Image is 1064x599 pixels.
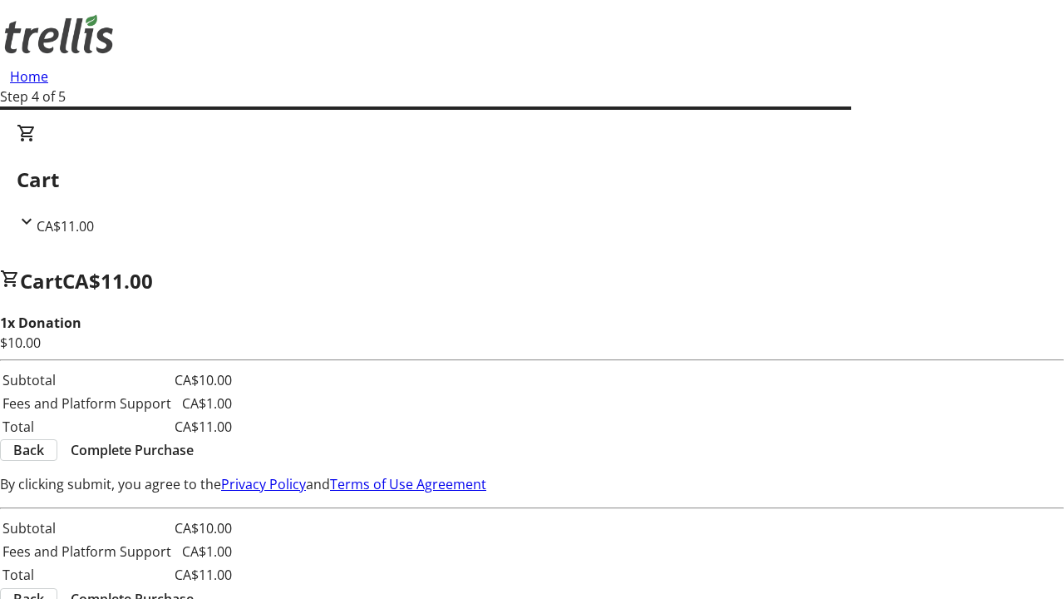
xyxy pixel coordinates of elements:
span: CA$11.00 [37,217,94,235]
span: Back [13,440,44,460]
td: Subtotal [2,517,172,539]
a: Terms of Use Agreement [330,475,486,493]
td: Total [2,564,172,586]
button: Complete Purchase [57,440,207,460]
a: Privacy Policy [221,475,306,493]
span: Cart [20,267,62,295]
td: Fees and Platform Support [2,393,172,414]
td: CA$1.00 [174,393,233,414]
div: CartCA$11.00 [17,123,1047,236]
h2: Cart [17,165,1047,195]
td: Total [2,416,172,438]
td: CA$10.00 [174,517,233,539]
td: CA$11.00 [174,564,233,586]
td: CA$10.00 [174,369,233,391]
td: Fees and Platform Support [2,541,172,562]
span: CA$11.00 [62,267,153,295]
td: CA$11.00 [174,416,233,438]
td: CA$1.00 [174,541,233,562]
td: Subtotal [2,369,172,391]
span: Complete Purchase [71,440,194,460]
